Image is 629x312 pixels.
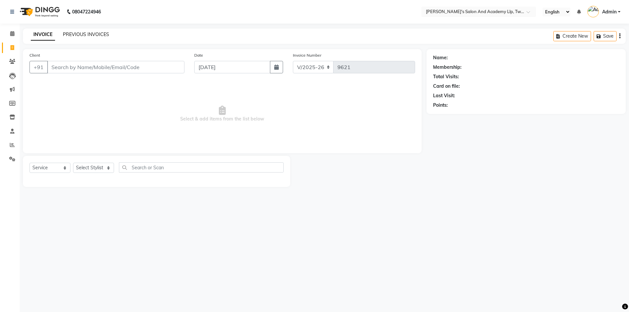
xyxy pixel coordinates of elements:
[433,92,455,99] div: Last Visit:
[602,9,617,15] span: Admin
[587,6,599,17] img: Admin
[29,81,415,147] span: Select & add items from the list below
[29,52,40,58] label: Client
[72,3,101,21] b: 08047224946
[433,102,448,109] div: Points:
[29,61,48,73] button: +91
[31,29,55,41] a: INVOICE
[433,83,460,90] div: Card on file:
[594,31,617,41] button: Save
[433,54,448,61] div: Name:
[47,61,184,73] input: Search by Name/Mobile/Email/Code
[119,162,284,173] input: Search or Scan
[17,3,62,21] img: logo
[293,52,321,58] label: Invoice Number
[63,31,109,37] a: PREVIOUS INVOICES
[433,64,462,71] div: Membership:
[553,31,591,41] button: Create New
[433,73,459,80] div: Total Visits:
[194,52,203,58] label: Date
